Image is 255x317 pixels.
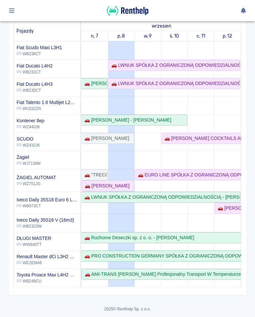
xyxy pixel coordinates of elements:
[17,253,77,260] h6: Renault Master dCi L3H2 Business
[17,142,40,148] p: WZ432JK
[109,80,240,87] div: 🚗 LWNUK SPÓŁKA Z OGRANICZONĄ ODPOWIEDZIALNOŚCIĄ - [PERSON_NAME]
[17,235,51,242] h6: DŁUGI MASTER
[107,5,148,16] img: Renthelp logo
[17,203,77,209] p: WB973CT
[17,69,52,75] p: WB231CT
[17,117,44,124] h6: Kontener 8ep
[142,31,154,41] a: 9 września 2025
[107,12,148,18] a: Renthelp logo
[17,62,52,69] h6: Fiat Ducato L4H2
[82,234,194,241] div: 🚗 Ruchome Deseczki sp. z o. o. - [PERSON_NAME]
[82,80,107,87] div: 🚗 [PERSON_NAME]
[17,196,77,203] h6: Iveco Daily 35S18 Euro 6 L4H3
[17,160,41,166] p: WJ7130M
[17,174,56,181] h6: ŻAGIEL AUTOMAT
[17,260,77,266] p: WE2EM48
[109,62,240,69] div: 🚗 LWNUK SPÓŁKA Z OGRANICZONĄ ODPOWIEDZIALNOŚCIĄ - [PERSON_NAME]
[221,31,234,41] a: 12 września 2025
[17,181,56,187] p: WZ751JG
[17,223,74,229] p: WB2323W
[17,28,34,34] span: Pojazdy
[17,242,51,248] p: WW840TT
[150,21,173,31] a: 7 września 2025
[17,154,41,160] h6: Żagiel
[17,124,44,130] p: WZ440JK
[17,217,74,223] h6: Iveco Daily 35S16 V (16m3)
[116,31,127,41] a: 8 września 2025
[17,87,52,93] p: WB230CT
[82,135,129,142] div: 🚗 [PERSON_NAME]
[89,31,100,41] a: 7 września 2025
[82,117,171,124] div: 🚗 [PERSON_NAME] - [PERSON_NAME]
[195,31,207,41] a: 11 września 2025
[17,51,62,57] p: WB236CT
[17,99,77,106] h6: Fiat Talento 1.6 Multijet L2H1 Base
[17,136,40,142] h6: SCUDO
[17,44,62,51] h6: Fiat Scudo Maxi L3H1
[17,81,52,87] h6: Fiat Ducato L4H3
[17,106,77,112] p: WU5322N
[82,194,240,201] div: 🚗 LWNUK SPÓŁKA Z OGRANICZONĄ ODPOWIEDZIALNOŚCIĄ - [PERSON_NAME]
[17,278,77,284] p: WB248CU
[17,271,77,278] h6: Toyota Proace Max L4H2 Hak
[82,171,107,178] div: 🚗 "TRECOM SPÓŁKA AKCYJNA" SPÓŁKA KOMANDYTOWA - [PERSON_NAME]
[168,31,181,41] a: 10 września 2025
[82,182,129,189] div: 🚗 [PERSON_NAME]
